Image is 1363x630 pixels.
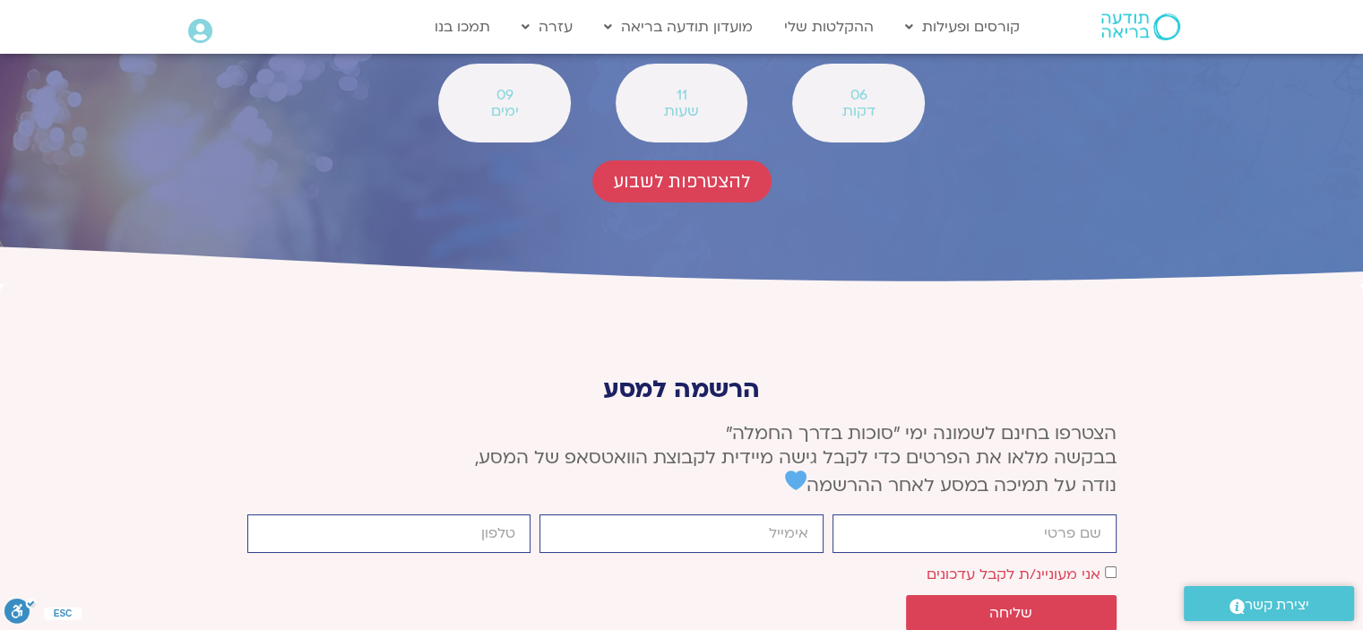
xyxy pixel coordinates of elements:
span: 11 [639,87,724,103]
input: מותר להשתמש רק במספרים ותווי טלפון (#, -, *, וכו'). [247,514,531,553]
p: הצטרפו בחינם לשמונה ימי ״סוכות בדרך החמלה״ [247,421,1117,497]
span: בבקשה מלאו את הפרטים כדי לקבל גישה מיידית לקבוצת הוואטסאפ של המסע, [475,445,1117,470]
label: אני מעוניינ/ת לקבל עדכונים [927,565,1100,584]
a: מועדון תודעה בריאה [595,10,762,44]
span: להצטרפות לשבוע [614,171,750,192]
input: שם פרטי [832,514,1117,553]
span: נודה על תמיכה במסע לאחר ההרשמה [785,473,1117,497]
input: אימייל [539,514,824,553]
span: 06 [815,87,901,103]
span: ימים [462,103,547,119]
span: יצירת קשר [1245,593,1309,617]
span: 09 [462,87,547,103]
img: 💙 [785,470,807,491]
a: תמכו בנו [426,10,499,44]
a: עזרה [513,10,582,44]
a: יצירת קשר [1184,586,1354,621]
p: הרשמה למסע [247,375,1117,403]
img: תודעה בריאה [1101,13,1180,40]
span: שעות [639,103,724,119]
a: ההקלטות שלי [775,10,883,44]
span: שליחה [989,605,1032,621]
a: קורסים ופעילות [896,10,1029,44]
a: להצטרפות לשבוע [592,160,772,203]
span: דקות [815,103,901,119]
